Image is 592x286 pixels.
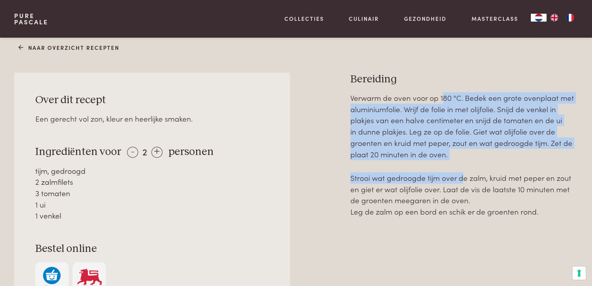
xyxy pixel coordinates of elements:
a: Naar overzicht recepten [18,44,119,52]
span: 2 [142,145,147,158]
div: 1 venkel [35,210,269,221]
a: EN [546,14,562,22]
div: Language [531,14,546,22]
h3: Bestel online [35,242,269,256]
a: Culinair [349,15,379,23]
div: tijm, gedroogd [35,165,269,177]
a: NL [531,14,546,22]
a: PurePascale [14,13,48,25]
h3: Over dit recept [35,93,269,107]
a: Gezondheid [404,15,446,23]
p: Strooi wat gedroogde tijm over de zalm, kruid met peper en zout en giet er wat olijfolie over. La... [350,172,578,217]
a: FR [562,14,578,22]
span: Ingrediënten voor [35,146,121,157]
a: Masterclass [472,15,518,23]
div: - [127,147,138,158]
aside: Language selected: Nederlands [531,14,578,22]
h3: Bereiding [350,73,578,86]
div: + [151,147,162,158]
a: Collecties [284,15,324,23]
div: 3 tomaten [35,188,269,199]
div: 1 ui [35,199,269,210]
span: personen [168,146,214,157]
div: Een gerecht vol zon, kleur en heerlijke smaken. [35,113,269,124]
ul: Language list [546,14,578,22]
p: Verwarm de oven voor op 180 °C. Bedek een grote ovenplaat met aluminiumfolie. Wrijf de folie in m... [350,92,578,160]
button: Uw voorkeuren voor toestemming voor trackingtechnologieën [572,266,586,280]
div: 2 zalmfilets [35,176,269,188]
